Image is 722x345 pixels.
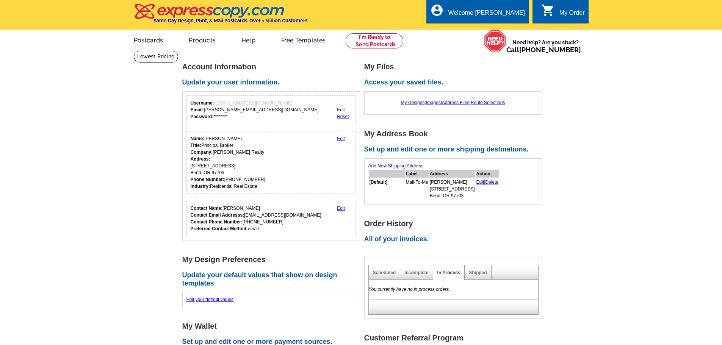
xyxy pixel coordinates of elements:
td: Mail-To-Me [406,178,429,200]
span: Need help? Are you stuck? [506,39,585,54]
a: Address Files [442,100,470,105]
strong: Username: [191,100,214,106]
a: Edit your default values [186,297,234,302]
a: Delete [485,180,498,185]
div: Who should we contact regarding order issues? [186,201,356,236]
td: [PERSON_NAME] [STREET_ADDRESS] Bend, OR 97703 [429,178,475,200]
th: Action [476,170,499,178]
strong: Title: [191,143,201,148]
a: Edit [337,107,345,112]
h2: Access your saved files. [364,78,546,87]
i: shopping_cart [541,3,555,17]
strong: Contact Email Addresss: [191,212,244,218]
a: Shipped [469,270,487,275]
h2: Set up and edit one or more shipping destinations. [364,145,546,154]
a: Scheduled [373,270,396,275]
a: My Designs [401,100,425,105]
h4: Same Day Design, Print, & Mail Postcards. Over 1 Million Customers. [153,18,309,23]
a: shopping_cart My Order [541,8,585,18]
a: Postcards [122,31,175,48]
a: Help [229,31,268,48]
strong: Preferred Contact Method: [191,226,248,231]
strong: Password: [191,114,214,119]
a: Edit [337,136,345,141]
a: Reset [337,114,349,119]
a: Same Day Design, Print, & Mail Postcards. Over 1 Million Customers. [134,9,309,23]
a: Incomplete [404,270,428,275]
h2: All of your invoices. [364,235,546,244]
strong: Contact Phone Number: [191,219,243,225]
th: Address [429,170,475,178]
div: [PERSON_NAME] [EMAIL_ADDRESS][DOMAIN_NAME] [PHONE_NUMBER] email [191,205,321,232]
i: account_circle [430,3,444,17]
img: help [484,30,506,52]
h1: My Design Preferences [182,256,364,264]
div: Your personal details. [186,131,356,194]
strong: Address: [191,156,210,162]
div: Welcome [PERSON_NAME] [448,9,525,20]
h1: Account Information [182,63,364,71]
span: Call [506,46,581,54]
strong: Contact Name: [191,206,223,211]
strong: Name: [191,136,205,141]
a: Add New Shipping Address [368,163,423,169]
a: [PHONE_NUMBER] [519,46,581,54]
a: Products [177,31,228,48]
h2: Update your default values that show on design templates [182,271,364,287]
em: You currently have no in process orders. [369,287,450,292]
div: Your login information. [186,95,356,124]
th: Label [406,170,429,178]
a: Free Templates [269,31,338,48]
div: [PERSON_NAME] Principal Broker [PERSON_NAME] Realty [STREET_ADDRESS] Bend, OR 97703 [PHONE_NUMBER... [191,135,265,190]
h1: Customer Referral Program [364,334,546,342]
a: Edit [476,180,484,185]
td: [ ] [369,178,405,200]
strong: Email: [191,107,204,112]
h2: Update your user information. [182,78,364,87]
div: My Order [559,9,585,20]
h1: My Address Book [364,130,546,138]
div: | | | [368,95,538,110]
strong: Industry: [191,184,210,189]
a: Route Selections [471,100,505,105]
td: | [476,178,499,200]
h1: My Files [364,63,546,71]
h1: Order History [364,220,546,228]
span: [EMAIL_ADDRESS][DOMAIN_NAME] [215,100,292,106]
a: In Process [437,270,460,275]
a: Edit [337,206,345,211]
strong: Company: [191,150,213,155]
div: [PERSON_NAME][EMAIL_ADDRESS][DOMAIN_NAME] ******** [191,100,319,120]
h1: My Wallet [182,322,364,330]
a: Images [426,100,440,105]
b: Default [371,180,386,185]
strong: Phone Number: [191,177,224,182]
